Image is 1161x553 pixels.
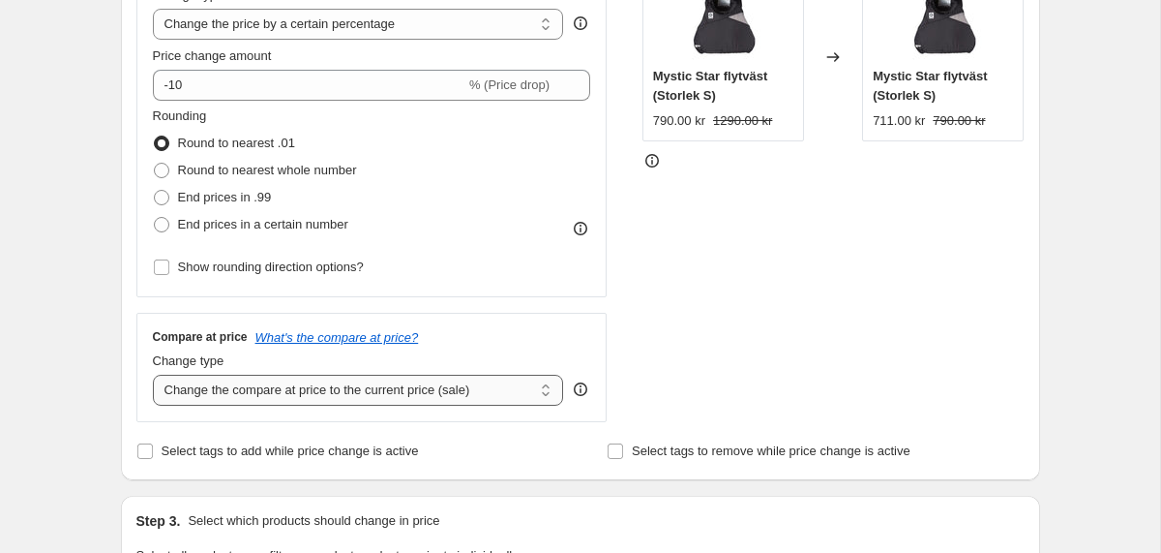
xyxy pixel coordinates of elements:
input: -15 [153,70,465,101]
span: Mystic Star flytväst (Storlek S) [873,69,988,103]
span: Round to nearest .01 [178,136,295,150]
button: What's the compare at price? [255,330,419,345]
div: 711.00 kr [873,111,925,131]
span: Show rounding direction options? [178,260,364,274]
div: help [571,14,590,33]
span: End prices in .99 [178,190,272,204]
span: Select tags to add while price change is active [162,444,419,458]
strike: 1290.00 kr [713,111,772,131]
span: Select tags to remove while price change is active [632,444,910,458]
div: help [571,380,590,399]
h2: Step 3. [136,511,181,531]
span: % (Price drop) [469,77,550,92]
p: Select which products should change in price [188,511,439,531]
span: Change type [153,353,224,368]
span: Mystic Star flytväst (Storlek S) [653,69,768,103]
strike: 790.00 kr [933,111,985,131]
div: 790.00 kr [653,111,705,131]
h3: Compare at price [153,329,248,345]
span: Price change amount [153,48,272,63]
span: Round to nearest whole number [178,163,357,177]
span: End prices in a certain number [178,217,348,231]
span: Rounding [153,108,207,123]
